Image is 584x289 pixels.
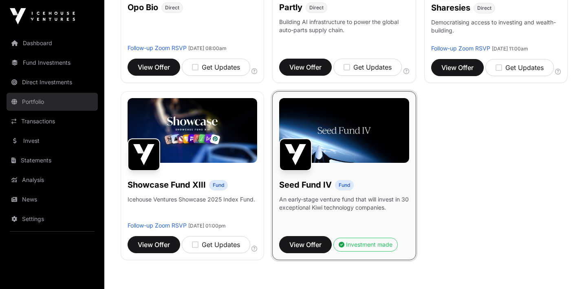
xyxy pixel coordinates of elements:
iframe: Chat Widget [543,250,584,289]
button: Get Updates [333,59,402,76]
img: Showcase Fund XIII [128,138,160,171]
img: Seed-Fund-4_Banner.jpg [279,98,409,163]
button: Get Updates [182,59,250,76]
span: Direct [477,5,491,11]
img: Showcase-Fund-Banner-1.jpg [128,98,257,163]
div: Get Updates [344,62,392,72]
a: Fund Investments [7,54,98,72]
button: View Offer [128,59,180,76]
img: Icehouse Ventures Logo [10,8,75,24]
div: Get Updates [496,63,544,72]
button: Get Updates [485,59,554,76]
div: Get Updates [192,240,240,250]
button: Investment made [333,238,398,252]
span: [DATE] 08:00am [188,45,227,51]
h1: Showcase Fund XIII [128,179,206,190]
img: Seed Fund IV [279,138,312,171]
p: Building AI infrastructure to power the global auto-parts supply chain. [279,18,409,44]
a: News [7,190,98,208]
h1: Opo Bio [128,2,158,13]
span: View Offer [138,240,170,250]
h1: Partly [279,2,302,13]
span: [DATE] 01:00pm [188,223,226,229]
a: Invest [7,132,98,150]
div: Get Updates [192,62,240,72]
p: An early-stage venture fund that will invest in 30 exceptional Kiwi technology companies. [279,195,409,212]
span: Fund [213,182,224,188]
a: Follow-up Zoom RSVP [128,222,187,229]
h1: Sharesies [431,2,470,13]
span: View Offer [289,240,322,250]
button: View Offer [279,236,332,253]
a: Dashboard [7,34,98,52]
button: View Offer [128,236,180,253]
span: View Offer [289,62,322,72]
button: View Offer [431,59,484,76]
span: [DATE] 11:00am [492,46,528,52]
span: Fund [339,182,350,188]
span: View Offer [138,62,170,72]
a: Transactions [7,112,98,130]
a: Analysis [7,171,98,189]
a: Portfolio [7,93,98,111]
a: Statements [7,151,98,169]
div: Investment made [339,241,392,249]
p: Democratising access to investing and wealth-building. [431,18,561,44]
h1: Seed Fund IV [279,179,332,190]
a: Follow-up Zoom RSVP [431,45,490,52]
a: Settings [7,210,98,228]
a: Follow-up Zoom RSVP [128,44,187,51]
span: View Offer [441,63,474,72]
button: View Offer [279,59,332,76]
p: Icehouse Ventures Showcase 2025 Index Fund. [128,195,255,204]
button: Get Updates [182,236,250,253]
a: Direct Investments [7,73,98,91]
span: Direct [309,4,324,11]
span: Direct [165,4,179,11]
